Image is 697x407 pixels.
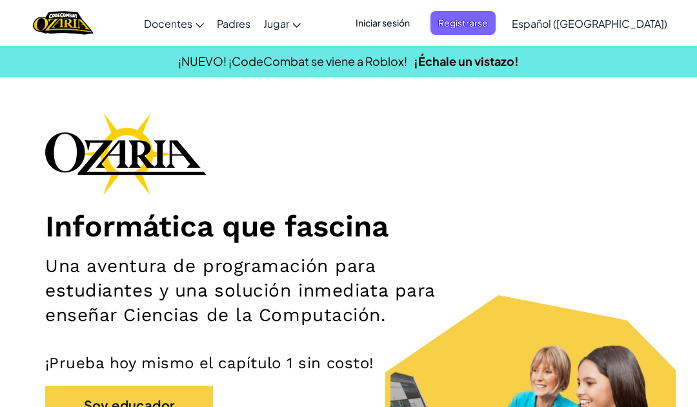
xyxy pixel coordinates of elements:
a: Ozaria by CodeCombat logo [33,10,93,36]
a: ¡Échale un vistazo! [414,54,519,68]
h2: Una aventura de programación para estudiantes y una solución inmediata para enseñar Ciencias de l... [45,254,452,328]
h1: Informática que fascina [45,208,652,244]
button: Registrarse [430,11,496,35]
span: Jugar [263,17,289,30]
span: ¡NUEVO! ¡CodeCombat se viene a Roblox! [178,54,407,68]
a: Español ([GEOGRAPHIC_DATA]) [505,6,674,41]
a: Padres [210,6,257,41]
img: Ozaria branding logo [45,112,207,195]
a: Docentes [137,6,210,41]
img: Home [33,10,93,36]
p: ¡Prueba hoy mismo el capítulo 1 sin costo! [45,353,652,373]
button: Iniciar sesión [348,11,418,35]
a: Jugar [257,6,307,41]
span: Docentes [144,17,192,30]
span: Español ([GEOGRAPHIC_DATA]) [512,17,667,30]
